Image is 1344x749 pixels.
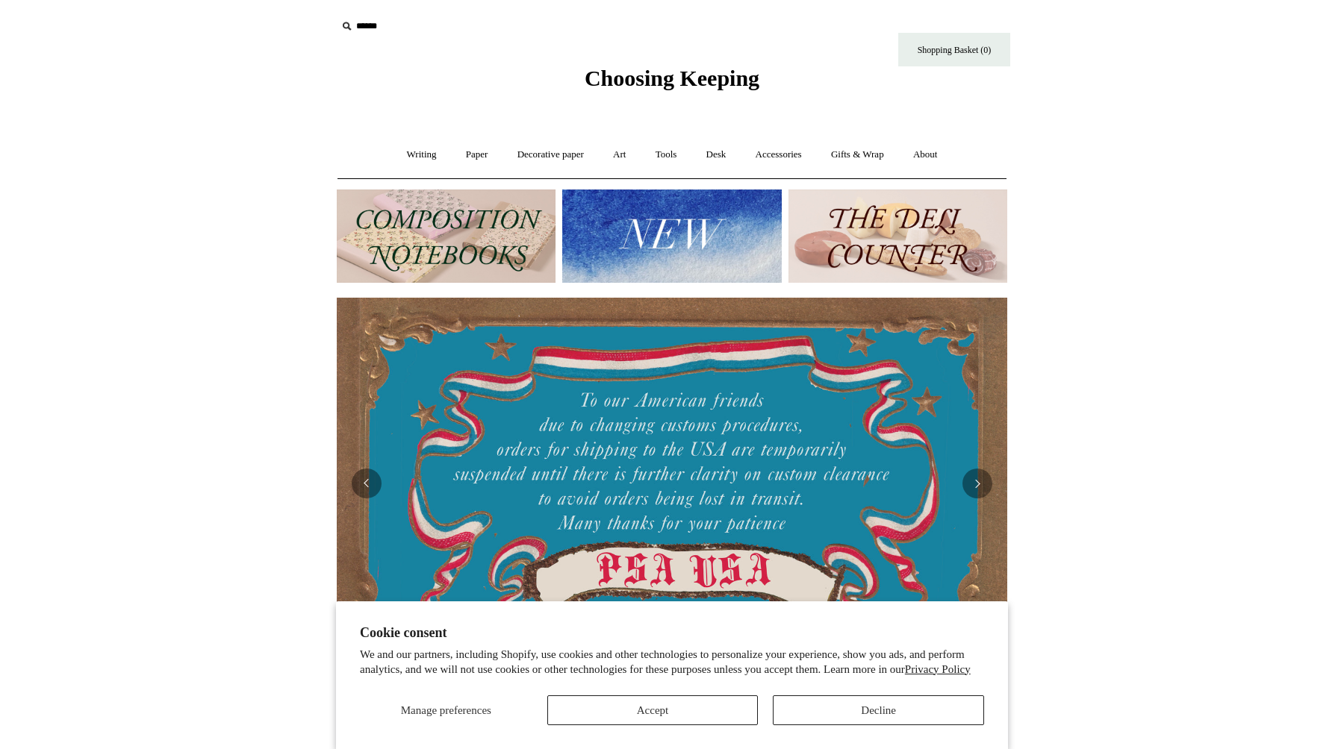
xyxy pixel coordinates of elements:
a: Choosing Keeping [585,78,759,88]
a: Gifts & Wrap [818,135,897,175]
a: About [900,135,951,175]
a: Privacy Policy [905,663,971,675]
a: Accessories [742,135,815,175]
button: Accept [547,695,759,725]
button: Next [962,468,992,498]
img: The Deli Counter [788,189,1007,283]
h2: Cookie consent [360,625,984,641]
a: Decorative paper [504,135,597,175]
a: Desk [693,135,740,175]
a: Paper [452,135,502,175]
a: Writing [393,135,450,175]
button: Decline [773,695,984,725]
span: Choosing Keeping [585,66,759,90]
button: Manage preferences [360,695,532,725]
span: Manage preferences [401,704,491,716]
p: We and our partners, including Shopify, use cookies and other technologies to personalize your ex... [360,648,984,677]
a: Art [600,135,639,175]
a: Shopping Basket (0) [898,33,1010,66]
button: Previous [352,468,382,498]
img: USA PSA .jpg__PID:33428022-6587-48b7-8b57-d7eefc91f15a [337,298,1007,671]
a: Tools [642,135,691,175]
img: 202302 Composition ledgers.jpg__PID:69722ee6-fa44-49dd-a067-31375e5d54ec [337,189,556,283]
img: New.jpg__PID:f73bdf93-380a-4a35-bcfe-7823039498e1 [562,189,781,283]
